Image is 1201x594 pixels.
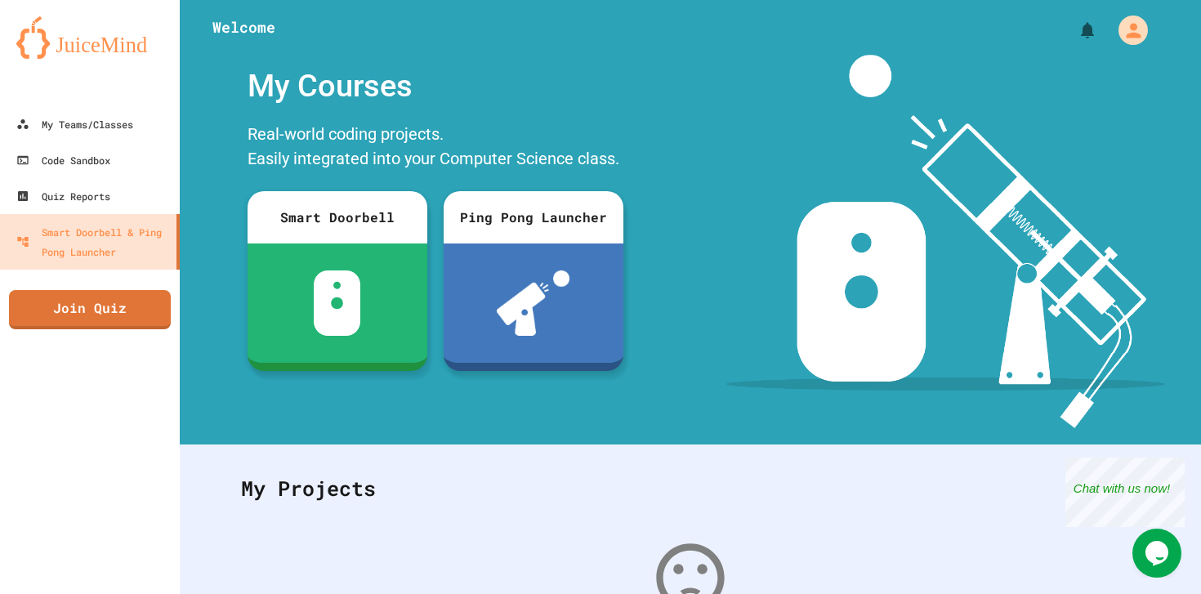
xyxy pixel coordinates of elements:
div: Smart Doorbell & Ping Pong Launcher [16,222,170,261]
div: Ping Pong Launcher [444,191,623,243]
img: logo-orange.svg [16,16,163,59]
img: banner-image-my-projects.png [726,55,1164,428]
a: Join Quiz [9,290,171,329]
div: Code Sandbox [16,150,110,170]
div: Real-world coding projects. Easily integrated into your Computer Science class. [239,118,632,179]
div: My Courses [239,55,632,118]
iframe: chat widget [1065,458,1185,527]
div: My Account [1101,11,1152,49]
img: ppl-with-ball.png [497,270,569,336]
div: Quiz Reports [16,186,110,206]
div: My Notifications [1047,16,1101,44]
div: My Teams/Classes [16,114,133,134]
div: My Projects [225,457,1156,520]
img: sdb-white.svg [314,270,360,336]
iframe: chat widget [1132,529,1185,578]
div: Smart Doorbell [248,191,427,243]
